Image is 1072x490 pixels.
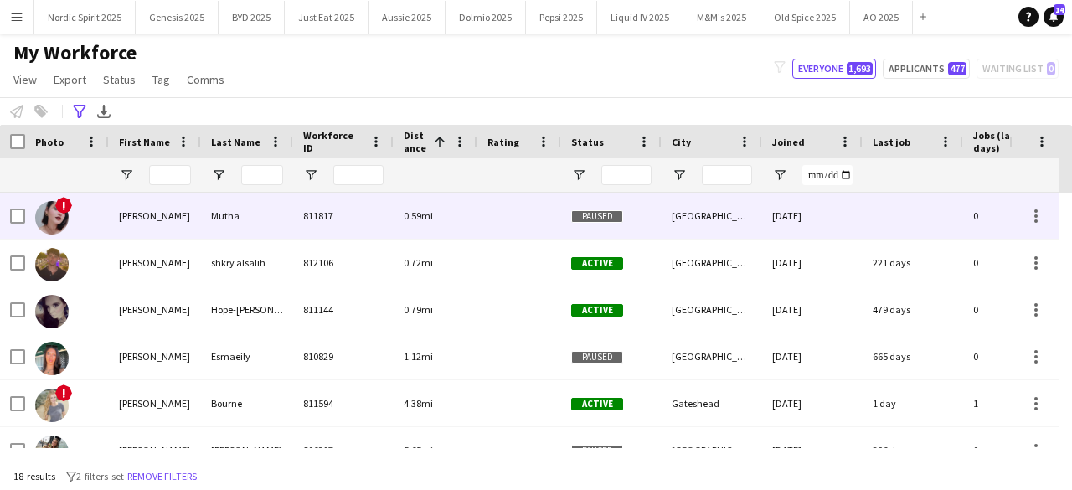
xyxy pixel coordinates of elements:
[526,1,597,34] button: Pepsi 2025
[211,168,226,183] button: Open Filter Menu
[571,257,623,270] span: Active
[35,342,69,375] img: Sonia Esmaeily
[963,427,1072,473] div: 0
[863,380,963,426] div: 1 day
[1044,7,1064,27] a: 14
[762,286,863,333] div: [DATE]
[241,165,283,185] input: Last Name Filter Input
[152,72,170,87] span: Tag
[136,1,219,34] button: Genesis 2025
[487,136,519,148] span: Rating
[863,427,963,473] div: 306 days
[963,193,1072,239] div: 0
[201,427,293,473] div: [PERSON_NAME]
[760,1,850,34] button: Old Spice 2025
[109,240,201,286] div: [PERSON_NAME]
[963,286,1072,333] div: 0
[368,1,446,34] button: Aussie 2025
[293,380,394,426] div: 811594
[109,427,201,473] div: [PERSON_NAME]
[672,136,691,148] span: City
[662,333,762,379] div: [GEOGRAPHIC_DATA]
[571,210,623,223] span: Paused
[404,444,433,456] span: 5.65mi
[47,69,93,90] a: Export
[293,427,394,473] div: 806297
[571,445,623,457] span: Paused
[802,165,853,185] input: Joined Filter Input
[109,380,201,426] div: [PERSON_NAME]
[883,59,970,79] button: Applicants477
[55,384,72,401] span: !
[601,165,652,185] input: Status Filter Input
[303,129,363,154] span: Workforce ID
[963,240,1072,286] div: 0
[1054,4,1065,15] span: 14
[201,240,293,286] div: shkry alsalih
[762,240,863,286] div: [DATE]
[285,1,368,34] button: Just Eat 2025
[219,1,285,34] button: BYD 2025
[404,209,433,222] span: 0.59mi
[597,1,683,34] button: Liquid IV 2025
[35,295,69,328] img: Holly Hope-Hume
[772,168,787,183] button: Open Filter Menu
[35,248,69,281] img: Abdullah shkry alsalih
[662,427,762,473] div: [GEOGRAPHIC_DATA]
[571,304,623,317] span: Active
[873,136,910,148] span: Last job
[35,436,69,469] img: Danielle Watts
[333,165,384,185] input: Workforce ID Filter Input
[54,72,86,87] span: Export
[211,136,260,148] span: Last Name
[293,333,394,379] div: 810829
[446,1,526,34] button: Dolmio 2025
[571,168,586,183] button: Open Filter Menu
[293,193,394,239] div: 811817
[973,129,1042,154] span: Jobs (last 90 days)
[109,286,201,333] div: [PERSON_NAME]
[963,380,1072,426] div: 1
[762,333,863,379] div: [DATE]
[762,380,863,426] div: [DATE]
[702,165,752,185] input: City Filter Input
[35,389,69,422] img: Georgie Bourne
[76,470,124,482] span: 2 filters set
[662,240,762,286] div: [GEOGRAPHIC_DATA]
[55,197,72,214] span: !
[850,1,913,34] button: AO 2025
[201,333,293,379] div: Esmaeily
[863,333,963,379] div: 665 days
[35,136,64,148] span: Photo
[571,136,604,148] span: Status
[404,303,433,316] span: 0.79mi
[34,1,136,34] button: Nordic Spirit 2025
[772,136,805,148] span: Joined
[103,72,136,87] span: Status
[762,193,863,239] div: [DATE]
[571,398,623,410] span: Active
[13,72,37,87] span: View
[201,193,293,239] div: Mutha
[96,69,142,90] a: Status
[404,256,433,269] span: 0.72mi
[863,240,963,286] div: 221 days
[124,467,200,486] button: Remove filters
[7,69,44,90] a: View
[35,201,69,235] img: Revti Mutha
[187,72,224,87] span: Comms
[109,193,201,239] div: [PERSON_NAME]
[119,168,134,183] button: Open Filter Menu
[119,136,170,148] span: First Name
[303,168,318,183] button: Open Filter Menu
[94,101,114,121] app-action-btn: Export XLSX
[948,62,966,75] span: 477
[404,397,433,410] span: 4.38mi
[13,40,137,65] span: My Workforce
[293,286,394,333] div: 811144
[293,240,394,286] div: 812106
[863,286,963,333] div: 479 days
[404,129,427,154] span: Distance
[201,380,293,426] div: Bourne
[662,286,762,333] div: [GEOGRAPHIC_DATA]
